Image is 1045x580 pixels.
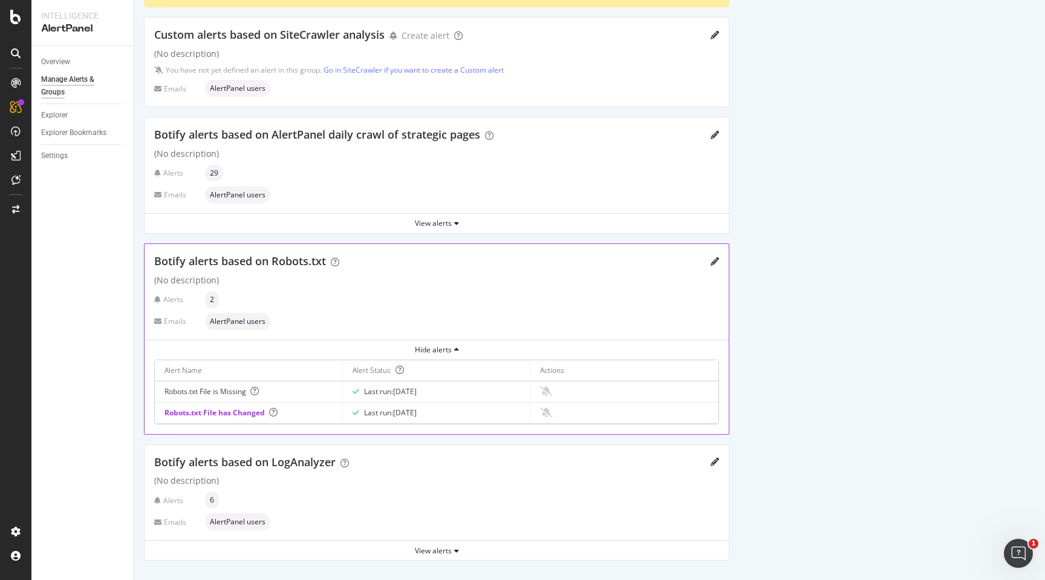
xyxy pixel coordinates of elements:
div: neutral label [205,492,219,509]
div: (No description) [154,475,719,487]
button: Create alert [385,29,449,42]
span: AlertPanel users [210,518,265,526]
div: Last run: [DATE] [364,386,417,397]
a: Overview [41,56,125,68]
span: Botify alerts based on AlertPanel daily crawl of strategic pages [154,127,480,142]
div: (No description) [154,148,719,160]
div: neutral label [205,165,223,182]
div: Explorer [41,109,68,122]
div: View alerts [145,218,729,228]
div: Alerts [154,294,200,305]
div: (No description) [154,274,719,286]
div: Emails [154,316,200,326]
div: Alerts [154,168,200,178]
div: pencil [711,131,719,139]
span: Botify alerts based on LogAnalyzer [154,455,336,469]
div: Create alert [402,30,449,42]
span: 1 [1029,539,1038,549]
div: Emails [154,517,200,527]
a: Go in SiteCrawler if you want to create a Custom alert [324,65,504,75]
div: Intelligence [41,10,124,22]
a: Explorer Bookmarks [41,127,125,139]
div: AlertPanel [41,22,124,36]
div: Robots.txt File is Missing [164,386,333,397]
div: Overview [41,56,70,68]
a: Settings [41,150,125,162]
div: neutral label [205,80,270,97]
span: Custom alerts based on SiteCrawler analysis [154,27,385,42]
span: AlertPanel users [210,191,265,199]
div: Settings [41,150,68,162]
iframe: Intercom live chat [1004,539,1033,568]
span: 29 [210,170,218,177]
div: pencil [711,257,719,266]
div: neutral label [205,186,270,203]
div: Explorer Bookmarks [41,127,106,139]
div: Robots.txt File has Changed [164,407,333,418]
button: Hide alerts [145,340,729,360]
span: AlertPanel users [210,318,265,325]
div: pencil [711,458,719,466]
span: 6 [210,496,214,504]
div: bell-slash [540,386,552,396]
div: Last run: [DATE] [364,407,417,418]
div: You have not yet defined an alert in this group. [166,65,504,75]
th: Alert Name [155,360,343,381]
a: Manage Alerts & Groups [41,73,125,99]
div: Hide alerts [145,344,729,355]
span: AlertPanel users [210,85,265,92]
div: pencil [711,31,719,39]
div: bell-slash [540,407,552,417]
span: 2 [210,296,214,303]
div: Alerts [154,495,200,506]
button: View alerts [145,541,729,560]
button: View alerts [145,214,729,233]
th: Alert Status [343,360,531,381]
div: Manage Alerts & Groups [41,73,114,99]
div: neutral label [205,313,270,330]
div: Emails [154,189,200,200]
div: (No description) [154,48,719,60]
div: View alerts [145,545,729,556]
span: Botify alerts based on Robots.txt [154,254,326,268]
div: neutral label [205,291,219,308]
th: Actions [530,360,718,381]
div: neutral label [205,513,270,530]
div: Emails [154,84,200,94]
a: Explorer [41,109,125,122]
